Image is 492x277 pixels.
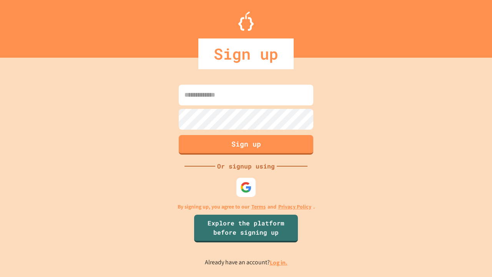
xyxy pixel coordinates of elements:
[198,38,294,69] div: Sign up
[205,258,288,267] p: Already have an account?
[278,203,311,211] a: Privacy Policy
[251,203,266,211] a: Terms
[240,182,252,193] img: google-icon.svg
[270,259,288,267] a: Log in.
[238,12,254,31] img: Logo.svg
[215,162,277,171] div: Or signup using
[179,135,313,155] button: Sign up
[194,215,298,242] a: Explore the platform before signing up
[178,203,315,211] p: By signing up, you agree to our and .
